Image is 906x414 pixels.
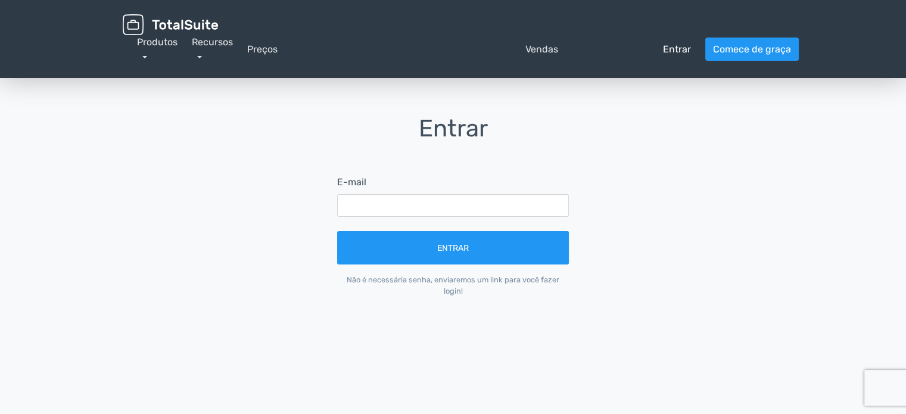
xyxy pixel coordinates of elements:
[278,42,558,57] a: pergunta_respostaVendas
[137,36,178,62] a: Produtos
[192,36,233,62] a: Recursos
[247,43,278,55] font: Preços
[192,36,233,48] font: Recursos
[337,176,366,188] font: E-mail
[437,243,469,253] font: Entrar
[247,42,278,57] a: Preços
[572,42,691,57] a: pessoaEntrar
[123,14,218,35] img: TotalSuite para WordPress
[419,114,488,142] font: Entrar
[713,43,791,55] font: Comece de graça
[137,36,178,48] font: Produtos
[278,42,521,57] font: pergunta_resposta
[347,275,559,295] font: Não é necessária senha, enviaremos um link para você fazer login!
[705,38,799,61] a: Comece de graça
[337,231,569,264] button: Entrar
[663,43,691,55] font: Entrar
[572,42,658,57] font: pessoa
[525,43,558,55] font: Vendas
